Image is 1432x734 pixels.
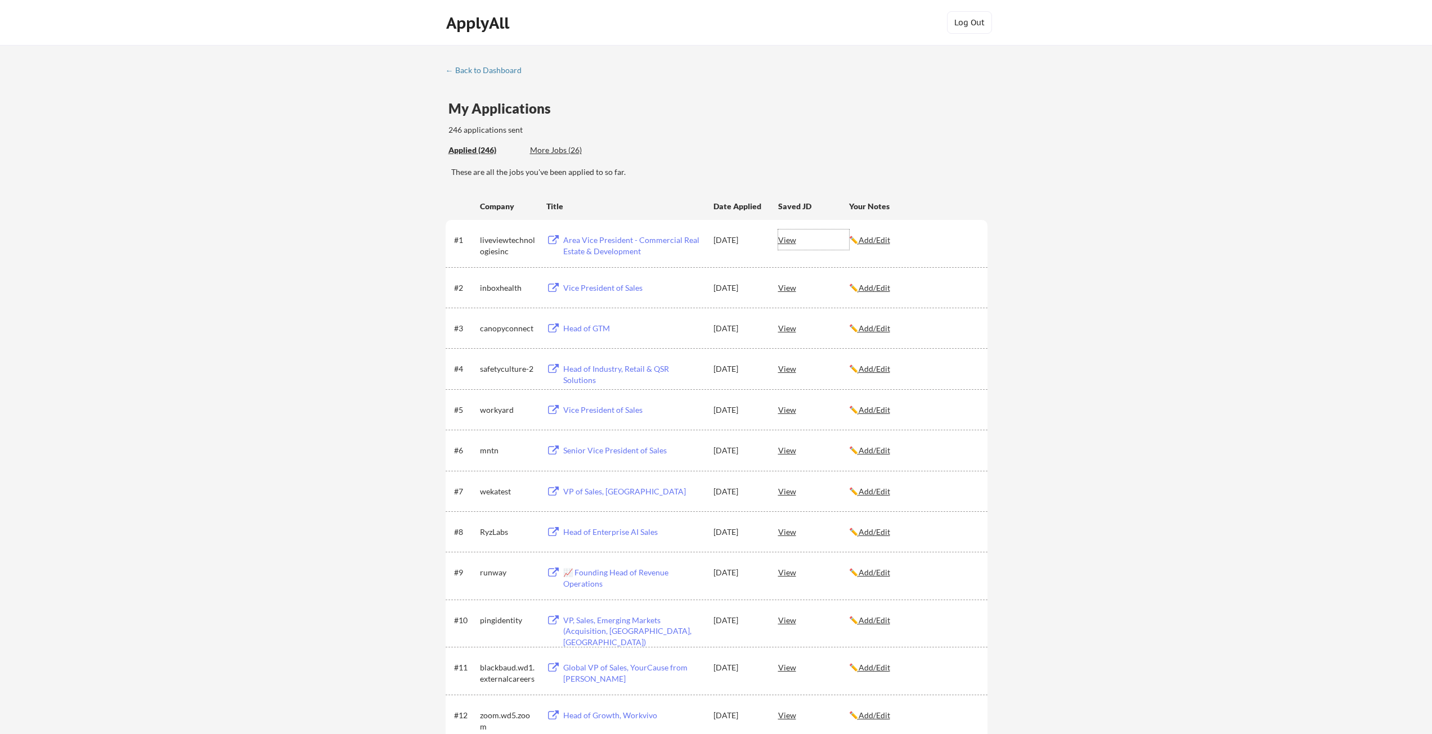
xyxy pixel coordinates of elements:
[448,145,522,156] div: These are all the jobs you've been applied to so far.
[480,323,536,334] div: canopyconnect
[563,662,703,684] div: Global VP of Sales, YourCause from [PERSON_NAME]
[713,615,763,626] div: [DATE]
[563,615,703,648] div: VP, Sales, Emerging Markets (Acquisition, [GEOGRAPHIC_DATA], [GEOGRAPHIC_DATA])
[446,66,530,77] a: ← Back to Dashboard
[778,562,849,582] div: View
[454,323,476,334] div: #3
[859,323,890,333] u: Add/Edit
[480,235,536,256] div: liveviewtechnologiesinc
[849,445,977,456] div: ✏️
[454,567,476,578] div: #9
[480,526,536,538] div: RyzLabs
[859,364,890,373] u: Add/Edit
[563,363,703,385] div: Head of Industry, Retail & QSR Solutions
[778,521,849,542] div: View
[454,404,476,416] div: #5
[849,615,977,626] div: ✏️
[480,486,536,497] div: wekatest
[778,277,849,298] div: View
[849,710,977,721] div: ✏️
[778,358,849,379] div: View
[480,710,536,732] div: zoom.wd5.zoom
[849,323,977,334] div: ✏️
[446,13,513,33] div: ApplyAll
[778,196,849,216] div: Saved JD
[454,486,476,497] div: #7
[454,710,476,721] div: #12
[849,662,977,673] div: ✏️
[849,235,977,246] div: ✏️
[849,567,977,578] div: ✏️
[713,526,763,538] div: [DATE]
[454,615,476,626] div: #10
[454,526,476,538] div: #8
[849,201,977,212] div: Your Notes
[713,662,763,673] div: [DATE]
[563,526,703,538] div: Head of Enterprise AI Sales
[563,567,703,589] div: 📈 Founding Head of Revenue Operations
[480,567,536,578] div: runway
[859,710,890,720] u: Add/Edit
[713,235,763,246] div: [DATE]
[546,201,703,212] div: Title
[778,399,849,420] div: View
[454,363,476,375] div: #4
[713,445,763,456] div: [DATE]
[480,282,536,294] div: inboxhealth
[563,445,703,456] div: Senior Vice President of Sales
[563,282,703,294] div: Vice President of Sales
[454,282,476,294] div: #2
[778,610,849,630] div: View
[713,567,763,578] div: [DATE]
[859,405,890,415] u: Add/Edit
[448,145,522,156] div: Applied (246)
[859,235,890,245] u: Add/Edit
[859,487,890,496] u: Add/Edit
[849,282,977,294] div: ✏️
[859,615,890,625] u: Add/Edit
[713,486,763,497] div: [DATE]
[480,363,536,375] div: safetyculture-2
[480,201,536,212] div: Company
[480,404,536,416] div: workyard
[454,662,476,673] div: #11
[713,363,763,375] div: [DATE]
[448,124,666,136] div: 246 applications sent
[947,11,992,34] button: Log Out
[563,323,703,334] div: Head of GTM
[849,404,977,416] div: ✏️
[448,102,560,115] div: My Applications
[454,445,476,456] div: #6
[563,486,703,497] div: VP of Sales, [GEOGRAPHIC_DATA]
[778,229,849,250] div: View
[778,481,849,501] div: View
[778,657,849,677] div: View
[713,404,763,416] div: [DATE]
[778,705,849,725] div: View
[859,527,890,537] u: Add/Edit
[849,526,977,538] div: ✏️
[778,440,849,460] div: View
[859,283,890,292] u: Add/Edit
[713,201,763,212] div: Date Applied
[480,615,536,626] div: pingidentity
[778,318,849,338] div: View
[849,363,977,375] div: ✏️
[859,568,890,577] u: Add/Edit
[451,166,987,178] div: These are all the jobs you've been applied to so far.
[713,282,763,294] div: [DATE]
[859,445,890,455] u: Add/Edit
[480,662,536,684] div: blackbaud.wd1.externalcareers
[563,404,703,416] div: Vice President of Sales
[530,145,613,156] div: These are job applications we think you'd be a good fit for, but couldn't apply you to automatica...
[480,445,536,456] div: mntn
[563,235,703,256] div: Area Vice President - Commercial Real Estate & Development
[454,235,476,246] div: #1
[859,663,890,672] u: Add/Edit
[446,66,530,74] div: ← Back to Dashboard
[563,710,703,721] div: Head of Growth, Workvivo
[713,323,763,334] div: [DATE]
[849,486,977,497] div: ✏️
[530,145,613,156] div: More Jobs (26)
[713,710,763,721] div: [DATE]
